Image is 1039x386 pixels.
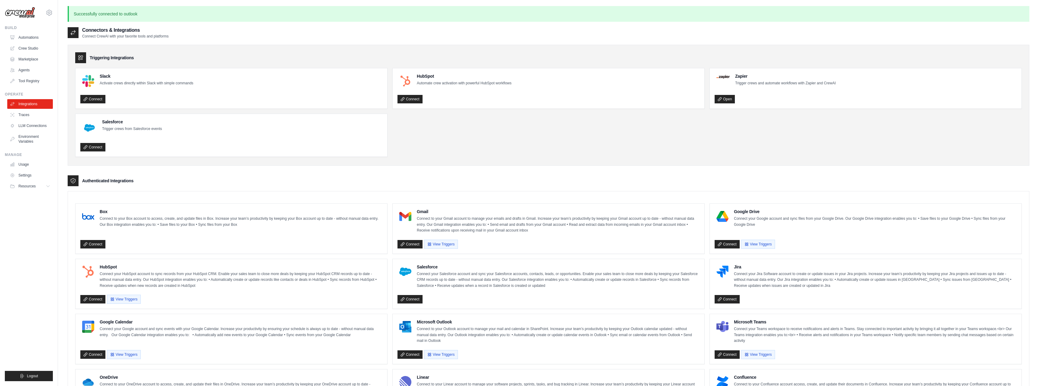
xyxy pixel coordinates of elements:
[100,326,382,338] p: Connect your Google account and sync events with your Google Calendar. Increase your productivity...
[7,76,53,86] a: Tool Registry
[82,266,94,278] img: HubSpot Logo
[82,210,94,222] img: Box Logo
[417,216,700,234] p: Connect to your Gmail account to manage your emails and drafts in Gmail. Increase your team’s pro...
[82,75,94,87] img: Slack Logo
[715,240,740,248] a: Connect
[80,143,105,151] a: Connect
[417,326,700,344] p: Connect to your Outlook account to manage your mail and calendar in SharePoint. Increase your tea...
[27,374,38,378] span: Logout
[417,80,511,86] p: Automate crew activation with powerful HubSpot workflows
[399,266,411,278] img: Salesforce Logo
[734,374,1017,380] h4: Confluence
[417,271,700,289] p: Connect your Salesforce account and sync your Salesforce accounts, contacts, leads, or opportunit...
[741,240,775,249] button: View Triggers
[100,80,193,86] p: Activate crews directly within Slack with simple commands
[68,6,1029,22] p: Successfully connected to outlook
[7,54,53,64] a: Marketplace
[82,34,169,39] p: Connect CrewAI with your favorite tools and platforms
[417,264,700,270] h4: Salesforce
[734,319,1017,325] h4: Microsoft Teams
[7,170,53,180] a: Settings
[80,295,105,303] a: Connect
[741,350,775,359] button: View Triggers
[100,216,382,228] p: Connect to your Box account to access, create, and update files in Box. Increase your team’s prod...
[7,99,53,109] a: Integrations
[82,178,133,184] h3: Authenticated Integrations
[399,75,411,87] img: HubSpot Logo
[716,210,729,222] img: Google Drive Logo
[715,95,735,103] a: Open
[82,27,169,34] h2: Connectors & Integrations
[7,160,53,169] a: Usage
[1009,357,1039,386] iframe: Chat Widget
[734,216,1017,228] p: Connect your Google account and sync files from your Google Drive. Our Google Drive integration e...
[82,121,97,135] img: Salesforce Logo
[100,73,193,79] h4: Slack
[7,132,53,146] a: Environment Variables
[734,326,1017,344] p: Connect your Teams workspace to receive notifications and alerts in Teams. Stay connected to impo...
[5,92,53,97] div: Operate
[7,121,53,131] a: LLM Connections
[100,264,382,270] h4: HubSpot
[7,181,53,191] button: Resources
[5,7,35,18] img: Logo
[18,184,36,189] span: Resources
[5,152,53,157] div: Manage
[735,73,836,79] h4: Zapier
[102,119,162,125] h4: Salesforce
[80,240,105,248] a: Connect
[7,33,53,42] a: Automations
[102,126,162,132] p: Trigger crews from Salesforce events
[399,210,411,222] img: Gmail Logo
[734,264,1017,270] h4: Jira
[734,271,1017,289] p: Connect your Jira Software account to create or update issues in your Jira projects. Increase you...
[100,374,382,380] h4: OneDrive
[417,73,511,79] h4: HubSpot
[735,80,836,86] p: Trigger crews and automate workflows with Zapier and CrewAI
[715,295,740,303] a: Connect
[7,110,53,120] a: Traces
[80,95,105,103] a: Connect
[7,65,53,75] a: Agents
[5,371,53,381] button: Logout
[397,350,423,359] a: Connect
[399,321,411,333] img: Microsoft Outlook Logo
[90,55,134,61] h3: Triggering Integrations
[5,25,53,30] div: Build
[424,350,458,359] button: View Triggers
[716,266,729,278] img: Jira Logo
[424,240,458,249] button: View Triggers
[100,209,382,215] h4: Box
[107,295,141,304] button: View Triggers
[417,209,700,215] h4: Gmail
[715,350,740,359] a: Connect
[734,209,1017,215] h4: Google Drive
[417,319,700,325] h4: Microsoft Outlook
[7,44,53,53] a: Crew Studio
[1009,357,1039,386] div: Виджет чата
[716,75,730,79] img: Zapier Logo
[100,319,382,325] h4: Google Calendar
[82,321,94,333] img: Google Calendar Logo
[397,240,423,248] a: Connect
[417,374,700,380] h4: Linear
[100,271,382,289] p: Connect your HubSpot account to sync records from your HubSpot CRM. Enable your sales team to clo...
[397,95,423,103] a: Connect
[80,350,105,359] a: Connect
[716,321,729,333] img: Microsoft Teams Logo
[397,295,423,303] a: Connect
[107,350,141,359] button: View Triggers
